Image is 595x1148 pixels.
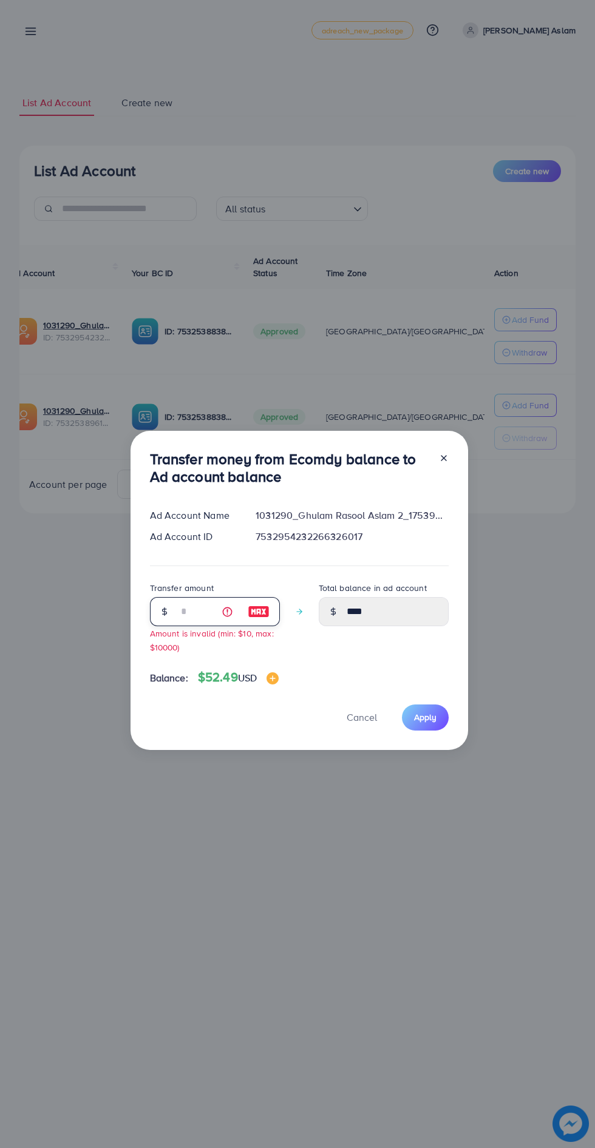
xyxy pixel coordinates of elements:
[150,627,274,653] small: Amount is invalid (min: $10, max: $10000)
[238,671,257,684] span: USD
[248,604,270,619] img: image
[319,582,427,594] label: Total balance in ad account
[347,711,377,724] span: Cancel
[246,508,458,522] div: 1031290_Ghulam Rasool Aslam 2_1753902599199
[150,450,429,485] h3: Transfer money from Ecomdy balance to Ad account balance
[150,671,188,685] span: Balance:
[331,704,392,731] button: Cancel
[402,704,449,731] button: Apply
[150,582,214,594] label: Transfer amount
[414,711,437,723] span: Apply
[140,508,246,522] div: Ad Account Name
[140,530,246,544] div: Ad Account ID
[267,672,279,684] img: image
[198,670,279,685] h4: $52.49
[246,530,458,544] div: 7532954232266326017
